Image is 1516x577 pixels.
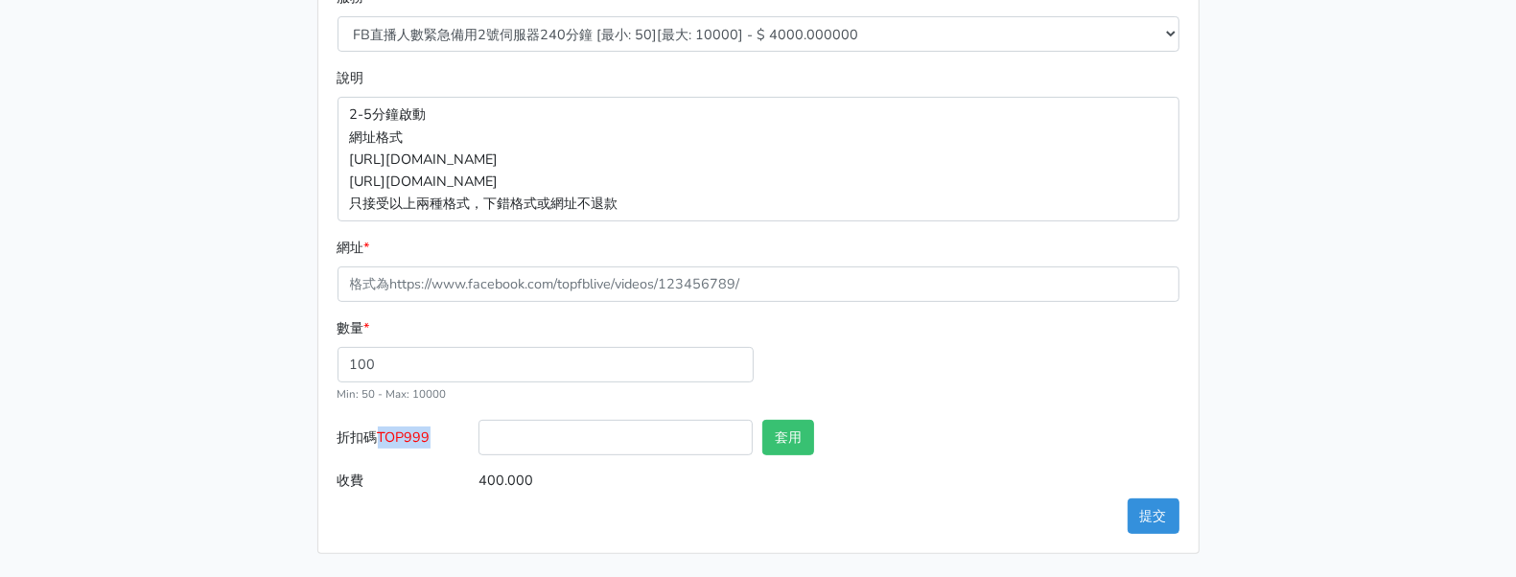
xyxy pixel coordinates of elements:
label: 網址 [338,237,370,259]
button: 套用 [762,420,814,455]
span: TOP999 [378,427,431,447]
p: 2-5分鐘啟動 網址格式 [URL][DOMAIN_NAME] [URL][DOMAIN_NAME] 只接受以上兩種格式，下錯格式或網址不退款 [338,97,1179,220]
small: Min: 50 - Max: 10000 [338,386,447,402]
label: 數量 [338,317,370,339]
input: 格式為https://www.facebook.com/topfblive/videos/123456789/ [338,266,1179,302]
label: 折扣碼 [333,420,475,463]
label: 說明 [338,67,364,89]
button: 提交 [1128,498,1179,534]
label: 收費 [333,463,475,498]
